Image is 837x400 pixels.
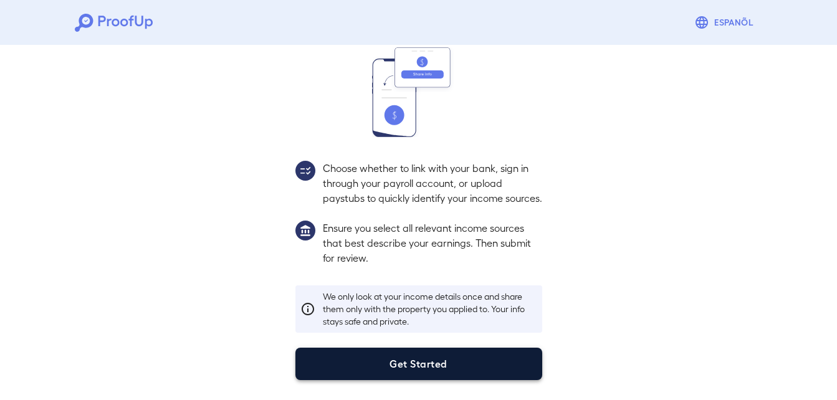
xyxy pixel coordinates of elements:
[323,290,537,328] p: We only look at your income details once and share them only with the property you applied to. Yo...
[323,161,542,206] p: Choose whether to link with your bank, sign in through your payroll account, or upload paystubs t...
[689,10,762,35] button: Espanõl
[295,161,315,181] img: group2.svg
[372,47,466,137] img: transfer_money.svg
[323,221,542,265] p: Ensure you select all relevant income sources that best describe your earnings. Then submit for r...
[295,221,315,240] img: group1.svg
[295,348,542,380] button: Get Started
